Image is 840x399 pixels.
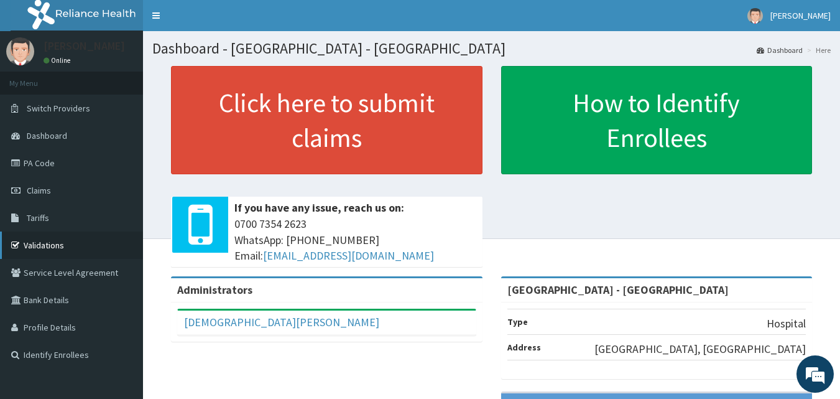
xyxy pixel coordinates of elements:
a: [DEMOGRAPHIC_DATA][PERSON_NAME] [184,315,379,329]
span: Claims [27,185,51,196]
strong: [GEOGRAPHIC_DATA] - [GEOGRAPHIC_DATA] [507,283,729,297]
span: 0700 7354 2623 WhatsApp: [PHONE_NUMBER] Email: [234,216,476,264]
a: Online [44,56,73,65]
span: [PERSON_NAME] [770,10,831,21]
a: Dashboard [757,45,803,55]
img: User Image [747,8,763,24]
li: Here [804,45,831,55]
span: Dashboard [27,130,67,141]
h1: Dashboard - [GEOGRAPHIC_DATA] - [GEOGRAPHIC_DATA] [152,40,831,57]
b: Administrators [177,283,252,297]
a: How to Identify Enrollees [501,66,813,174]
b: Type [507,316,528,327]
p: [PERSON_NAME] [44,40,125,52]
p: Hospital [767,316,806,332]
span: Switch Providers [27,103,90,114]
a: Click here to submit claims [171,66,482,174]
b: If you have any issue, reach us on: [234,200,404,215]
p: [GEOGRAPHIC_DATA], [GEOGRAPHIC_DATA] [594,341,806,357]
b: Address [507,342,541,353]
span: Tariffs [27,212,49,223]
a: [EMAIL_ADDRESS][DOMAIN_NAME] [263,248,434,263]
img: User Image [6,37,34,65]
